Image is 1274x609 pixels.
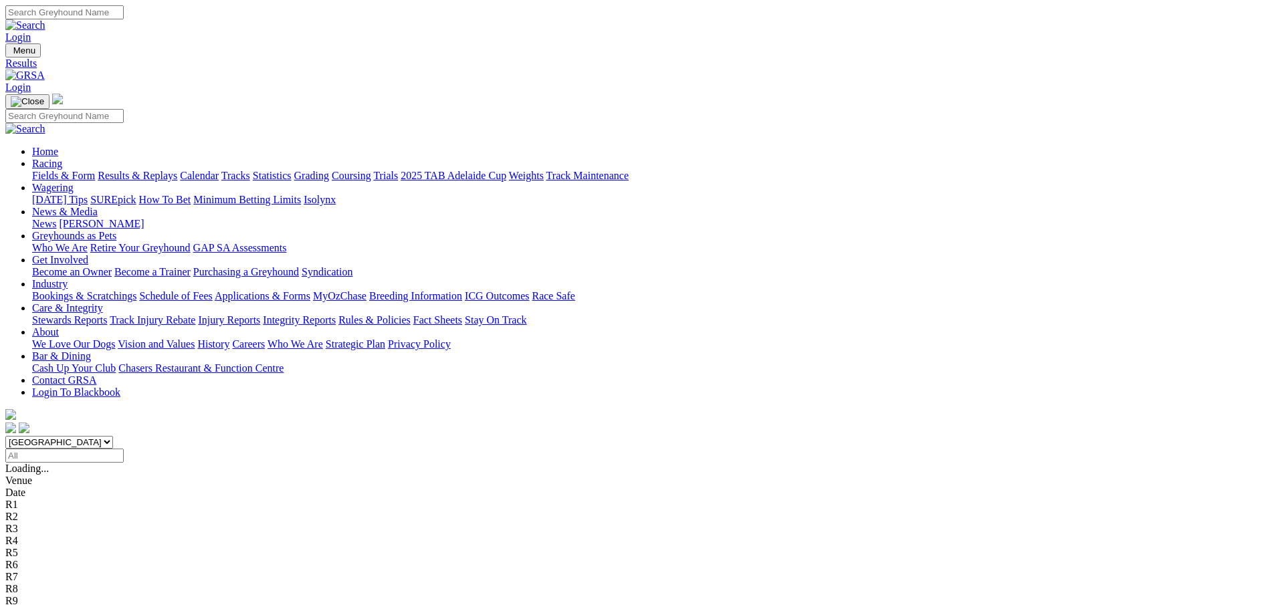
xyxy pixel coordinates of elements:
a: News [32,218,56,229]
div: Greyhounds as Pets [32,242,1269,254]
a: Integrity Reports [263,314,336,326]
a: Bar & Dining [32,350,91,362]
a: Chasers Restaurant & Function Centre [118,362,284,374]
a: Industry [32,278,68,289]
a: Schedule of Fees [139,290,212,301]
span: Loading... [5,463,49,474]
a: We Love Our Dogs [32,338,115,350]
a: Become an Owner [32,266,112,277]
img: facebook.svg [5,422,16,433]
div: R6 [5,559,1269,571]
a: Race Safe [532,290,574,301]
a: Cash Up Your Club [32,362,116,374]
div: R5 [5,547,1269,559]
div: About [32,338,1269,350]
a: Login To Blackbook [32,386,120,398]
a: SUREpick [90,194,136,205]
a: Statistics [253,170,292,181]
a: Stewards Reports [32,314,107,326]
a: Fields & Form [32,170,95,181]
input: Select date [5,449,124,463]
a: Coursing [332,170,371,181]
div: News & Media [32,218,1269,230]
a: Weights [509,170,544,181]
a: Grading [294,170,329,181]
a: MyOzChase [313,290,366,301]
input: Search [5,5,124,19]
a: Purchasing a Greyhound [193,266,299,277]
img: Search [5,123,45,135]
a: Minimum Betting Limits [193,194,301,205]
div: Industry [32,290,1269,302]
div: R7 [5,571,1269,583]
button: Toggle navigation [5,94,49,109]
div: Get Involved [32,266,1269,278]
a: Who We Are [32,242,88,253]
a: Syndication [302,266,352,277]
a: [DATE] Tips [32,194,88,205]
div: Bar & Dining [32,362,1269,374]
a: Trials [373,170,398,181]
a: How To Bet [139,194,191,205]
a: Track Injury Rebate [110,314,195,326]
a: ICG Outcomes [465,290,529,301]
a: [PERSON_NAME] [59,218,144,229]
a: Care & Integrity [32,302,103,314]
a: Strategic Plan [326,338,385,350]
a: Track Maintenance [546,170,629,181]
div: R4 [5,535,1269,547]
a: Who We Are [268,338,323,350]
div: Wagering [32,194,1269,206]
a: Results & Replays [98,170,177,181]
a: Results [5,57,1269,70]
div: R8 [5,583,1269,595]
span: Menu [13,45,35,55]
a: Tracks [221,170,250,181]
a: Wagering [32,182,74,193]
div: Care & Integrity [32,314,1269,326]
a: Retire Your Greyhound [90,242,191,253]
img: logo-grsa-white.png [5,409,16,420]
button: Toggle navigation [5,43,41,57]
div: R1 [5,499,1269,511]
a: Calendar [180,170,219,181]
a: History [197,338,229,350]
a: Home [32,146,58,157]
a: Fact Sheets [413,314,462,326]
a: Rules & Policies [338,314,411,326]
a: Vision and Values [118,338,195,350]
a: Greyhounds as Pets [32,230,116,241]
a: Racing [32,158,62,169]
div: Venue [5,475,1269,487]
a: 2025 TAB Adelaide Cup [401,170,506,181]
a: Contact GRSA [32,374,96,386]
a: Login [5,31,31,43]
a: Get Involved [32,254,88,265]
a: Careers [232,338,265,350]
a: About [32,326,59,338]
img: Close [11,96,44,107]
a: GAP SA Assessments [193,242,287,253]
a: Bookings & Scratchings [32,290,136,301]
a: Privacy Policy [388,338,451,350]
div: Date [5,487,1269,499]
div: R2 [5,511,1269,523]
a: Stay On Track [465,314,526,326]
div: Racing [32,170,1269,182]
img: logo-grsa-white.png [52,94,63,104]
a: Applications & Forms [215,290,310,301]
a: Login [5,82,31,93]
img: twitter.svg [19,422,29,433]
input: Search [5,109,124,123]
div: R9 [5,595,1269,607]
a: News & Media [32,206,98,217]
a: Become a Trainer [114,266,191,277]
a: Injury Reports [198,314,260,326]
a: Breeding Information [369,290,462,301]
div: R3 [5,523,1269,535]
img: GRSA [5,70,45,82]
img: Search [5,19,45,31]
a: Isolynx [304,194,336,205]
